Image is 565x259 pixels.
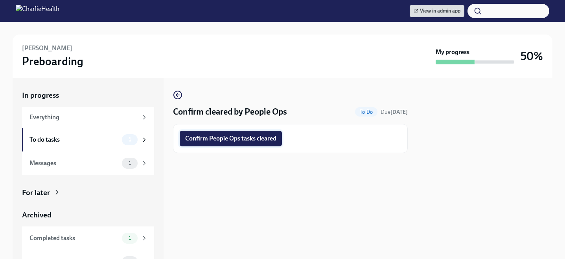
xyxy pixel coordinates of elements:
img: CharlieHealth [16,5,59,17]
strong: [DATE] [390,109,408,115]
span: 1 [124,160,136,166]
strong: My progress [436,48,469,57]
div: For later [22,188,50,198]
button: Confirm People Ops tasks cleared [180,131,282,146]
span: Due [381,109,408,115]
a: View in admin app [410,5,464,17]
a: For later [22,188,154,198]
h3: 50% [521,49,543,63]
a: Completed tasks1 [22,226,154,250]
span: 1 [124,235,136,241]
div: Everything [29,113,138,122]
a: In progress [22,90,154,100]
div: Messages [29,159,119,168]
a: Everything [22,107,154,128]
span: Confirm People Ops tasks cleared [185,135,276,142]
span: 1 [124,137,136,142]
h6: [PERSON_NAME] [22,44,72,53]
a: Messages1 [22,151,154,175]
a: Archived [22,210,154,220]
span: To Do [355,109,377,115]
h3: Preboarding [22,54,83,68]
a: To do tasks1 [22,128,154,151]
div: To do tasks [29,135,119,144]
span: View in admin app [414,7,460,15]
span: September 21st, 2025 09:00 [381,108,408,116]
h4: Confirm cleared by People Ops [173,106,287,118]
div: Completed tasks [29,234,119,243]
